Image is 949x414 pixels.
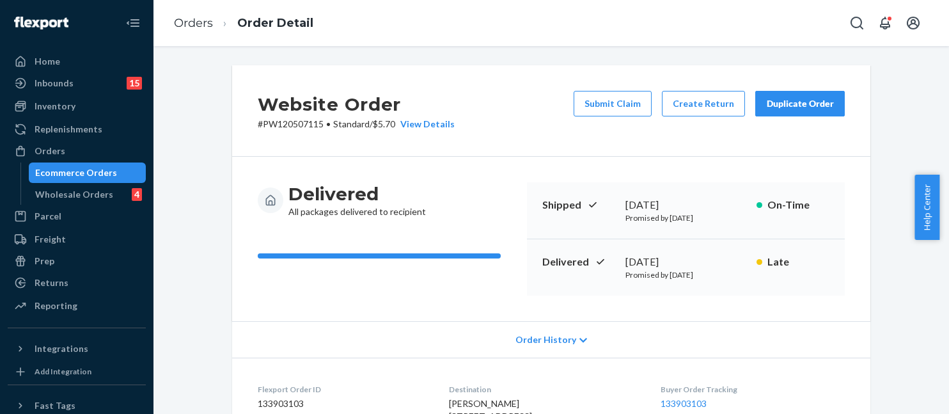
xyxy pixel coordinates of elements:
dd: 133903103 [258,397,428,410]
a: Order Detail [237,16,313,30]
div: Reporting [35,299,77,312]
a: 133903103 [661,398,707,409]
p: On-Time [767,198,829,212]
dt: Destination [449,384,639,395]
div: Prep [35,255,54,267]
dt: Buyer Order Tracking [661,384,845,395]
p: Late [767,255,829,269]
div: Freight [35,233,66,246]
a: Freight [8,229,146,250]
a: Home [8,51,146,72]
iframe: Opens a widget where you can chat to one of our agents [868,376,936,408]
img: Flexport logo [14,17,68,29]
div: Fast Tags [35,399,75,412]
a: Reporting [8,296,146,316]
button: Close Navigation [120,10,146,36]
dt: Flexport Order ID [258,384,428,395]
h3: Delivered [288,182,426,205]
button: Open account menu [900,10,926,36]
span: Order History [515,333,576,346]
button: Open Search Box [844,10,870,36]
span: • [326,118,331,129]
p: Delivered [542,255,615,269]
a: Orders [8,141,146,161]
p: Shipped [542,198,615,212]
a: Orders [174,16,213,30]
div: Replenishments [35,123,102,136]
a: Ecommerce Orders [29,163,146,183]
button: Open notifications [872,10,898,36]
div: Duplicate Order [766,97,834,110]
ol: breadcrumbs [164,4,324,42]
div: Integrations [35,342,88,355]
button: Submit Claim [574,91,652,116]
div: All packages delivered to recipient [288,182,426,218]
div: Inbounds [35,77,74,90]
div: Home [35,55,60,68]
a: Inventory [8,96,146,116]
p: Promised by [DATE] [625,212,746,223]
div: 15 [127,77,142,90]
div: [DATE] [625,255,746,269]
a: Inbounds15 [8,73,146,93]
a: Returns [8,273,146,293]
a: Add Integration [8,364,146,379]
p: Promised by [DATE] [625,269,746,280]
h2: Website Order [258,91,455,118]
div: Parcel [35,210,61,223]
div: Ecommerce Orders [35,166,117,179]
a: Prep [8,251,146,271]
a: Replenishments [8,119,146,139]
button: Duplicate Order [755,91,845,116]
div: 4 [132,188,142,201]
span: Standard [333,118,370,129]
a: Parcel [8,206,146,227]
div: Orders [35,145,65,157]
div: Add Integration [35,366,91,377]
button: Integrations [8,338,146,359]
button: Help Center [914,175,939,240]
p: # PW120507115 / $5.70 [258,118,455,131]
div: Wholesale Orders [35,188,113,201]
div: [DATE] [625,198,746,212]
div: Inventory [35,100,75,113]
div: Returns [35,276,68,289]
button: View Details [395,118,455,131]
a: Wholesale Orders4 [29,184,146,205]
button: Create Return [662,91,745,116]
